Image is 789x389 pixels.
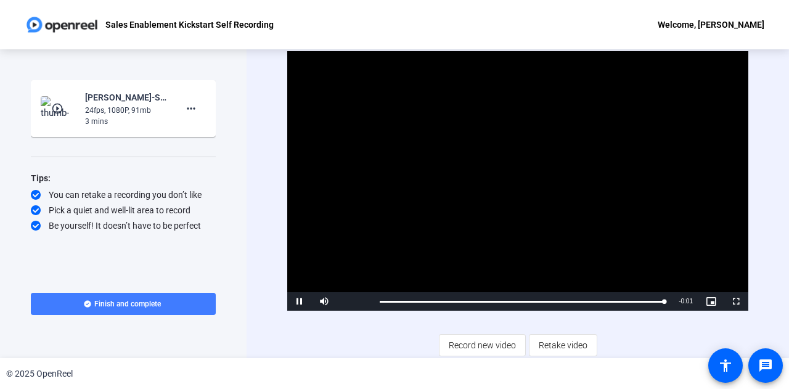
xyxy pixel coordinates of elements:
[31,204,216,216] div: Pick a quiet and well-lit area to record
[312,292,337,311] button: Mute
[658,17,764,32] div: Welcome, [PERSON_NAME]
[41,96,77,121] img: thumb-nail
[758,358,773,373] mat-icon: message
[439,334,526,356] button: Record new video
[679,298,681,305] span: -
[287,292,312,311] button: Pause
[449,334,516,357] span: Record new video
[287,51,748,311] div: Video Player
[105,17,274,32] p: Sales Enablement Kickstart Self Recording
[718,358,733,373] mat-icon: accessibility
[380,301,666,303] div: Progress Bar
[6,367,73,380] div: © 2025 OpenReel
[31,219,216,232] div: Be yourself! It doesn’t have to be perfect
[31,171,216,186] div: Tips:
[539,334,587,357] span: Retake video
[31,189,216,201] div: You can retake a recording you don’t like
[529,334,597,356] button: Retake video
[85,90,168,105] div: [PERSON_NAME]-Sales Enablement Kickstart 2025-Sales Enablement Kickstart Self Recording-175993308...
[25,12,99,37] img: OpenReel logo
[699,292,724,311] button: Picture-in-Picture
[681,298,693,305] span: 0:01
[85,105,168,116] div: 24fps, 1080P, 91mb
[31,293,216,315] button: Finish and complete
[724,292,748,311] button: Fullscreen
[94,299,161,309] span: Finish and complete
[184,101,198,116] mat-icon: more_horiz
[51,102,66,115] mat-icon: play_circle_outline
[85,116,168,127] div: 3 mins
